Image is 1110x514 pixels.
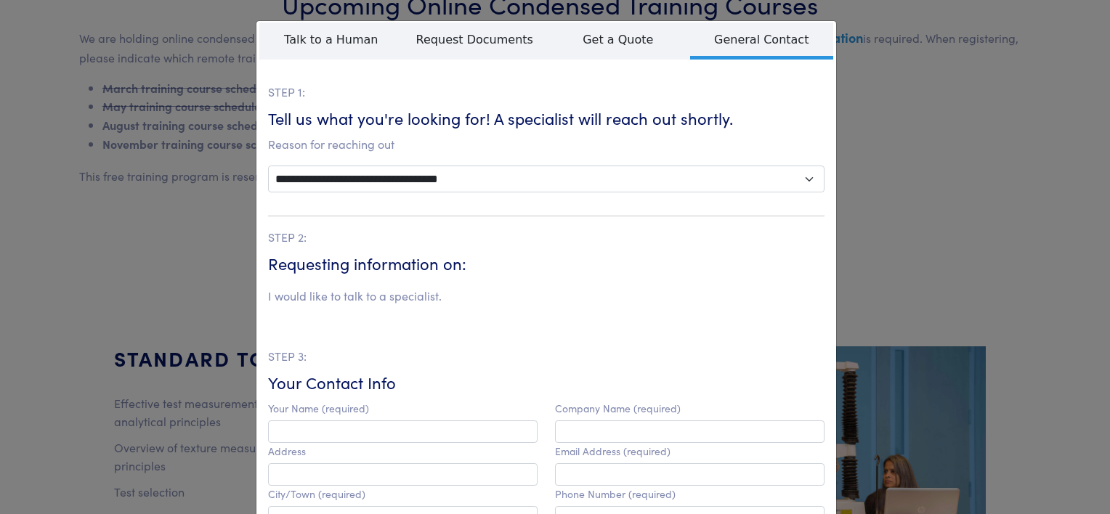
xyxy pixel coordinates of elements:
label: Your Name (required) [268,402,369,415]
label: City/Town (required) [268,488,365,500]
span: General Contact [690,23,834,60]
label: Phone Number (required) [555,488,676,500]
h6: Requesting information on: [268,253,825,275]
span: Request Documents [403,23,547,56]
h6: Your Contact Info [268,372,825,394]
span: Talk to a Human [259,23,403,56]
label: Address [268,445,306,457]
p: Reason for reaching out [268,135,825,154]
p: STEP 1: [268,83,825,102]
p: STEP 3: [268,347,825,366]
p: STEP 2: [268,228,825,247]
h6: Tell us what you're looking for! A specialist will reach out shortly. [268,107,825,130]
label: Email Address (required) [555,445,671,457]
label: Company Name (required) [555,402,681,415]
span: Get a Quote [546,23,690,56]
li: I would like to talk to a specialist. [268,287,442,306]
